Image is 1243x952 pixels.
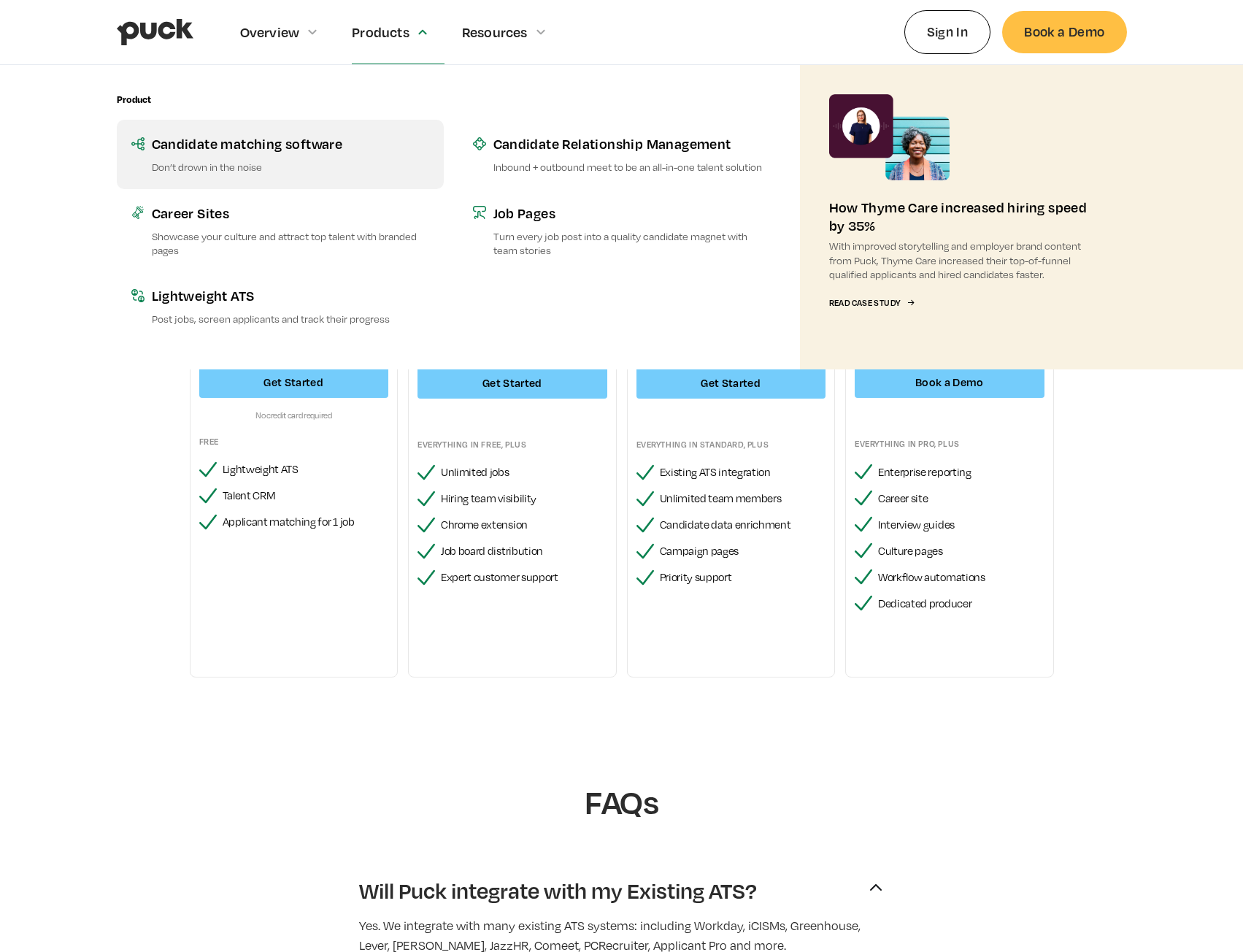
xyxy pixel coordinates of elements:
div: Products [352,24,409,40]
div: Job board distribution [441,545,607,558]
div: Read Case Study [829,299,901,308]
a: Get Started [417,366,607,399]
div: Candidate matching software [152,134,429,153]
p: Don’t drown in the noise [152,160,429,174]
div: Expert customer support [441,571,607,584]
p: Inbound + outbound meet to be an all-in-one talent solution [493,160,771,174]
a: Lightweight ATSPost jobs, screen applicants and track their progress [117,272,444,340]
a: Sign In [904,10,991,53]
div: Overview [240,24,300,40]
div: Chrome extension [441,518,607,531]
p: Will Puck integrate with my Existing ATS? [359,877,757,905]
a: Get Started [636,366,826,399]
div: Hiring team visibility [441,492,607,505]
div: No credit card required [199,410,389,421]
p: Turn every job post into a quality candidate magnet with team stories [493,229,771,257]
a: Book a Demo [1002,11,1126,53]
a: Career SitesShowcase your culture and attract top talent with branded pages [117,189,444,272]
div: Dedicated producer [878,597,1044,610]
div: Campaign pages [660,545,826,558]
a: Candidate matching softwareDon’t drown in the noise [117,120,444,188]
a: Job PagesTurn every job post into a quality candidate magnet with team stories [458,189,785,272]
div: Existing ATS integration [660,466,826,479]
div: Unlimited jobs [441,466,607,479]
p: With improved storytelling and employer brand content from Puck, Thyme Care increased their top-o... [829,239,1098,281]
div: Everything in FREE, plus [417,439,607,450]
a: Candidate Relationship ManagementInbound + outbound meet to be an all-in-one talent solution [458,120,785,188]
a: Book a Demo [855,366,1044,398]
a: How Thyme Care increased hiring speed by 35%With improved storytelling and employer brand content... [800,65,1127,369]
p: Post jobs, screen applicants and track their progress [152,312,429,326]
h1: FAQs [385,783,859,821]
p: Showcase your culture and attract top talent with branded pages [152,229,429,257]
div: Everything in pro, plus [855,438,1044,450]
div: Lightweight ATS [152,286,429,304]
a: Get Started [199,366,389,398]
div: How Thyme Care increased hiring speed by 35% [829,198,1098,234]
div: Unlimited team members [660,492,826,505]
div: Resources [462,24,528,40]
div: Career site [878,492,1044,505]
div: Product [117,94,151,105]
div: Job Pages [493,204,771,222]
div: Candidate data enrichment [660,518,826,531]
div: Enterprise reporting [878,466,1044,479]
div: Talent CRM [223,489,389,502]
div: Everything in standard, plus [636,439,826,450]
div: Career Sites [152,204,429,222]
div: Culture pages [878,545,1044,558]
div: Lightweight ATS [223,463,389,476]
div: Interview guides [878,518,1044,531]
div: Candidate Relationship Management [493,134,771,153]
div: Applicant matching for 1 job [223,515,389,529]
div: Priority support [660,571,826,584]
div: Free [199,436,389,448]
div: Workflow automations [878,571,1044,584]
